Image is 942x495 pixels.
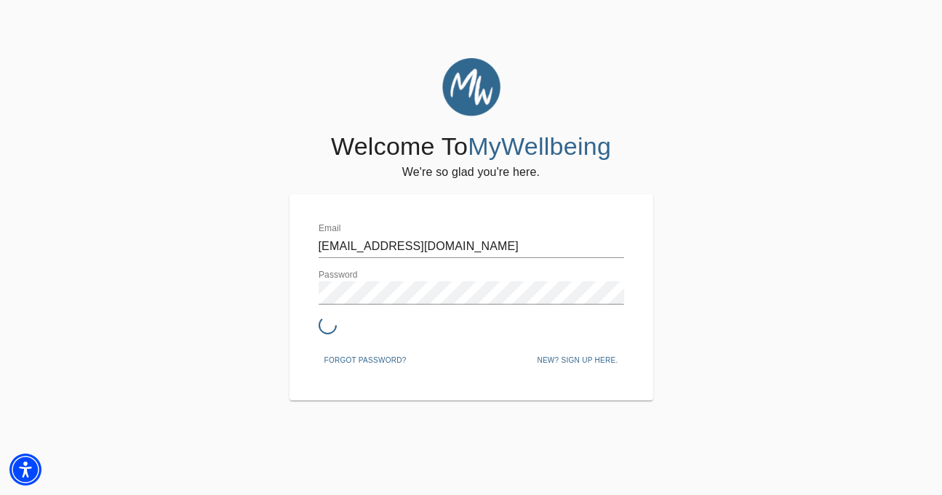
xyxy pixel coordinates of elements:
[324,354,407,367] span: Forgot password?
[442,58,500,116] img: MyWellbeing
[319,271,358,280] label: Password
[531,350,623,371] button: New? Sign up here.
[319,225,341,233] label: Email
[319,350,412,371] button: Forgot password?
[9,454,41,486] div: Accessibility Menu
[402,162,540,182] h6: We're so glad you're here.
[537,354,618,367] span: New? Sign up here.
[319,353,412,365] a: Forgot password?
[331,132,611,162] h4: Welcome To
[468,132,611,160] span: MyWellbeing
